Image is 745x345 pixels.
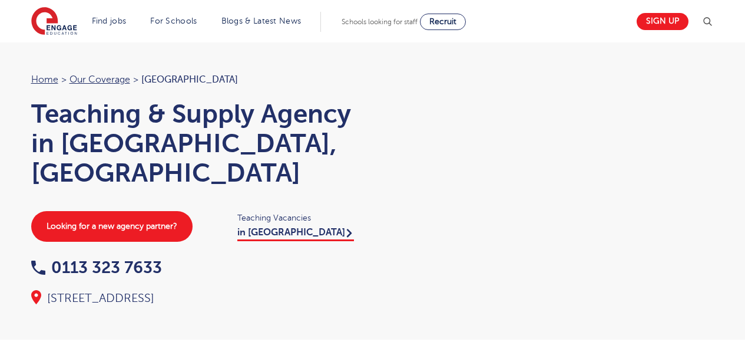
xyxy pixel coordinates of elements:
span: [GEOGRAPHIC_DATA] [141,74,238,85]
span: Schools looking for staff [342,18,418,26]
a: Sign up [637,13,688,30]
div: [STREET_ADDRESS] [31,290,361,307]
span: > [61,74,67,85]
a: in [GEOGRAPHIC_DATA] [237,227,354,241]
a: Find jobs [92,17,127,25]
span: Teaching Vacancies [237,211,361,225]
h1: Teaching & Supply Agency in [GEOGRAPHIC_DATA], [GEOGRAPHIC_DATA] [31,99,361,188]
img: Engage Education [31,7,77,37]
a: For Schools [150,17,197,25]
a: Home [31,74,58,85]
a: Looking for a new agency partner? [31,211,193,242]
a: 0113 323 7633 [31,258,162,277]
span: Recruit [429,17,456,26]
a: Our coverage [69,74,130,85]
a: Recruit [420,14,466,30]
nav: breadcrumb [31,72,361,87]
span: > [133,74,138,85]
a: Blogs & Latest News [221,17,302,25]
